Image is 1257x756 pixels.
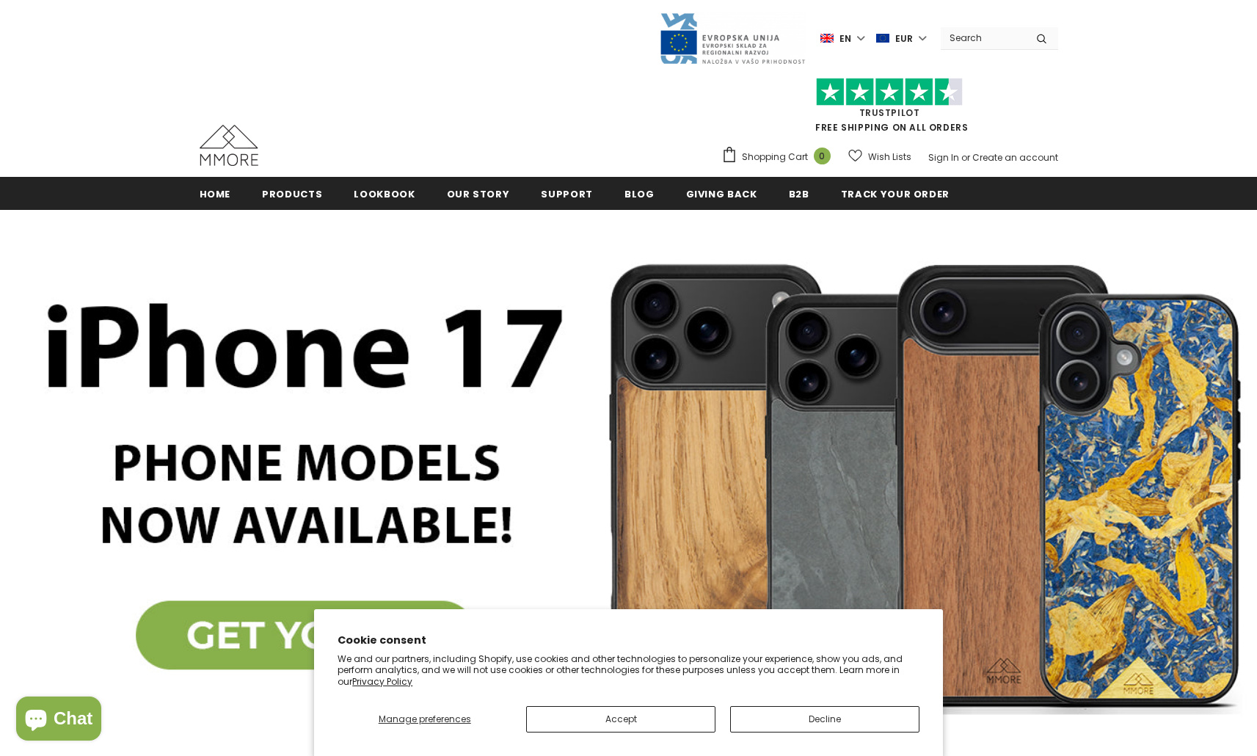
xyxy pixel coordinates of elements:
span: en [839,32,851,46]
p: We and our partners, including Shopify, use cookies and other technologies to personalize your ex... [338,653,919,688]
a: Blog [624,177,655,210]
span: EUR [895,32,913,46]
a: Wish Lists [848,144,911,170]
inbox-online-store-chat: Shopify online store chat [12,697,106,744]
img: Javni Razpis [659,12,806,65]
span: Home [200,187,231,201]
a: Home [200,177,231,210]
button: Accept [526,706,715,733]
span: support [541,187,593,201]
a: B2B [789,177,809,210]
a: Javni Razpis [659,32,806,44]
a: Create an account [972,151,1058,164]
span: FREE SHIPPING ON ALL ORDERS [721,84,1058,134]
a: Lookbook [354,177,415,210]
a: Our Story [447,177,510,210]
span: Wish Lists [868,150,911,164]
span: Our Story [447,187,510,201]
a: Products [262,177,322,210]
button: Manage preferences [338,706,511,733]
a: Privacy Policy [352,675,412,688]
a: Track your order [841,177,950,210]
a: support [541,177,593,210]
span: or [961,151,970,164]
img: i-lang-1.png [820,32,834,45]
span: 0 [814,148,831,164]
img: Trust Pilot Stars [816,78,963,106]
span: Blog [624,187,655,201]
span: Products [262,187,322,201]
span: Shopping Cart [742,150,808,164]
button: Decline [730,706,919,733]
span: Track your order [841,187,950,201]
a: Giving back [686,177,757,210]
span: Manage preferences [379,713,471,725]
span: Lookbook [354,187,415,201]
input: Search Site [941,27,1025,48]
span: B2B [789,187,809,201]
a: Shopping Cart 0 [721,146,838,168]
a: Trustpilot [859,106,920,119]
img: MMORE Cases [200,125,258,166]
span: Giving back [686,187,757,201]
h2: Cookie consent [338,633,919,648]
a: Sign In [928,151,959,164]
